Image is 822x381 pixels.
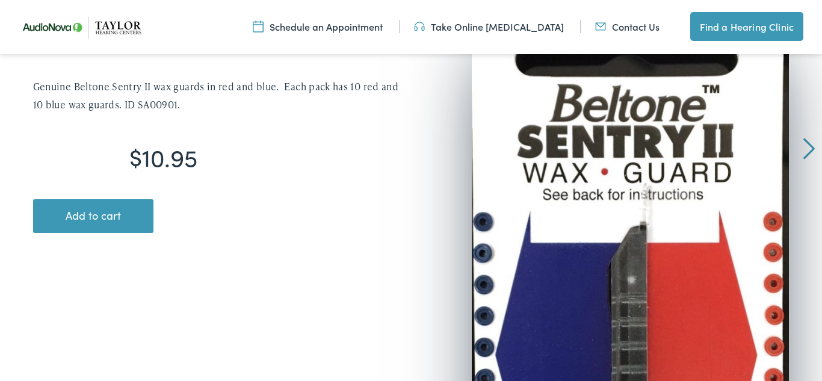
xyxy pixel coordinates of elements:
[414,20,425,33] img: utility icon
[253,20,383,33] a: Schedule an Appointment
[595,20,606,33] img: utility icon
[253,20,264,33] img: utility icon
[33,79,398,111] span: Genuine Beltone Sentry II wax guards in red and blue. Each pack has 10 red and 10 blue wax guards...
[129,140,197,173] bdi: 10.95
[129,140,142,173] span: $
[33,199,153,233] button: Add to cart
[595,20,660,33] a: Contact Us
[690,12,803,41] a: Find a Hearing Clinic
[414,20,564,33] a: Take Online [MEDICAL_DATA]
